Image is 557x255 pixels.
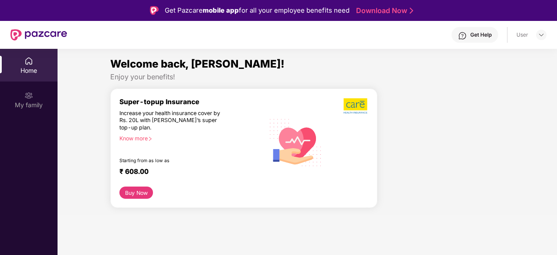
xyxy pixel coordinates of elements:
[148,136,153,141] span: right
[470,31,492,38] div: Get Help
[24,57,33,65] img: svg+xml;base64,PHN2ZyBpZD0iSG9tZSIgeG1sbnM9Imh0dHA6Ly93d3cudzMub3JnLzIwMDAvc3ZnIiB3aWR0aD0iMjAiIG...
[203,6,239,14] strong: mobile app
[119,98,265,106] div: Super-topup Insurance
[150,6,159,15] img: Logo
[343,98,368,114] img: b5dec4f62d2307b9de63beb79f102df3.png
[110,72,504,82] div: Enjoy your benefits!
[265,110,327,173] img: svg+xml;base64,PHN2ZyB4bWxucz0iaHR0cDovL3d3dy53My5vcmcvMjAwMC9zdmciIHhtbG5zOnhsaW5rPSJodHRwOi8vd3...
[356,6,411,15] a: Download Now
[24,91,33,100] img: svg+xml;base64,PHN2ZyB3aWR0aD0iMjAiIGhlaWdodD0iMjAiIHZpZXdCb3g9IjAgMCAyMCAyMCIgZmlsbD0ibm9uZSIgeG...
[110,58,285,70] span: Welcome back, [PERSON_NAME]!
[410,6,413,15] img: Stroke
[10,29,67,41] img: New Pazcare Logo
[119,158,228,164] div: Starting from as low as
[458,31,467,40] img: svg+xml;base64,PHN2ZyBpZD0iSGVscC0zMngzMiIgeG1sbnM9Imh0dHA6Ly93d3cudzMub3JnLzIwMDAvc3ZnIiB3aWR0aD...
[119,110,227,132] div: Increase your health insurance cover by Rs. 20L with [PERSON_NAME]’s super top-up plan.
[538,31,545,38] img: svg+xml;base64,PHN2ZyBpZD0iRHJvcGRvd24tMzJ4MzIiIHhtbG5zPSJodHRwOi8vd3d3LnczLm9yZy8yMDAwL3N2ZyIgd2...
[516,31,528,38] div: User
[119,187,153,199] button: Buy Now
[119,167,256,178] div: ₹ 608.00
[119,135,259,141] div: Know more
[165,5,350,16] div: Get Pazcare for all your employee benefits need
